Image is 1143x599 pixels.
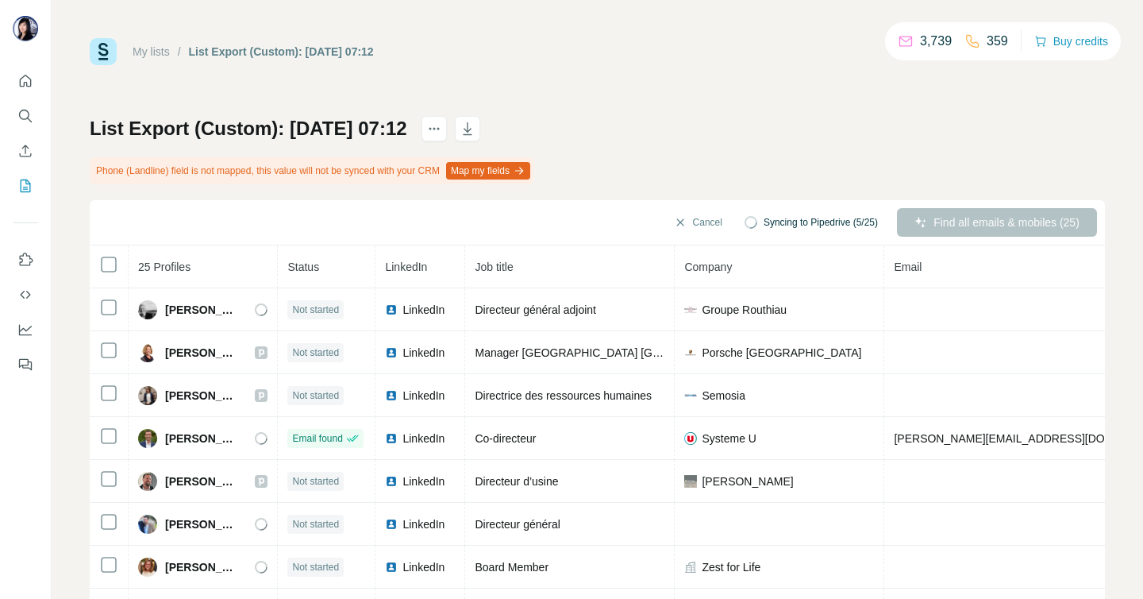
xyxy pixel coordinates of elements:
img: Avatar [138,343,157,362]
span: Status [287,261,319,273]
span: LinkedIn [402,345,444,361]
button: Enrich CSV [13,137,38,165]
span: [PERSON_NAME] [165,473,239,489]
img: company-logo [684,346,697,359]
img: LinkedIn logo [385,389,398,402]
img: LinkedIn logo [385,475,398,488]
img: Surfe Logo [90,38,117,65]
img: LinkedIn logo [385,518,398,531]
button: Quick start [13,67,38,95]
button: Search [13,102,38,130]
img: Avatar [138,515,157,534]
span: LinkedIn [402,388,444,404]
span: LinkedIn [402,559,444,575]
span: Company [684,261,732,273]
span: 25 Profiles [138,261,190,273]
span: Email found [292,431,342,446]
span: Co-directeur [475,432,536,445]
img: company-logo [684,432,697,445]
span: [PERSON_NAME] [165,431,239,446]
img: LinkedIn logo [385,432,398,445]
span: Directeur général adjoint [475,303,596,316]
span: Board Member [475,561,548,574]
span: [PERSON_NAME] [165,345,239,361]
p: 359 [987,32,1008,51]
span: Not started [292,474,339,489]
span: Not started [292,517,339,531]
span: Semosia [702,388,745,404]
button: Map my fields [446,162,530,180]
span: LinkedIn [402,431,444,446]
img: company-logo [684,475,697,488]
button: Use Surfe on LinkedIn [13,245,38,274]
span: Not started [292,346,339,360]
button: Cancel [663,208,733,237]
img: Avatar [138,386,157,405]
span: Manager [GEOGRAPHIC_DATA] [GEOGRAPHIC_DATA] [475,346,756,359]
span: [PERSON_NAME] [165,388,239,404]
img: Avatar [13,16,38,41]
img: company-logo [684,389,697,402]
span: Job title [475,261,513,273]
img: Avatar [138,300,157,319]
span: LinkedIn [402,302,444,318]
img: company-logo [684,303,697,316]
p: 3,739 [920,32,952,51]
img: LinkedIn logo [385,561,398,574]
span: LinkedIn [385,261,427,273]
button: actions [421,116,447,141]
span: [PERSON_NAME] [165,559,239,575]
button: Buy credits [1034,30,1108,52]
span: Email [894,261,922,273]
span: Syncing to Pipedrive (5/25) [764,215,878,230]
span: Not started [292,303,339,317]
span: LinkedIn [402,516,444,532]
span: Porsche [GEOGRAPHIC_DATA] [702,345,861,361]
h1: List Export (Custom): [DATE] 07:12 [90,116,407,141]
span: Directrice des ressources humaines [475,389,652,402]
button: My lists [13,172,38,200]
span: [PERSON_NAME] [165,516,239,532]
span: LinkedIn [402,473,444,489]
img: LinkedIn logo [385,303,398,316]
img: Avatar [138,429,157,448]
span: Directeur général [475,518,560,531]
div: List Export (Custom): [DATE] 07:12 [189,44,374,60]
span: Groupe Routhiau [702,302,787,318]
button: Dashboard [13,315,38,344]
img: Avatar [138,472,157,491]
span: [PERSON_NAME] [165,302,239,318]
span: Not started [292,388,339,403]
button: Feedback [13,350,38,379]
img: Avatar [138,558,157,577]
span: Systeme U [702,431,756,446]
a: My lists [133,45,170,58]
li: / [178,44,181,60]
span: Zest for Life [702,559,760,575]
span: Not started [292,560,339,574]
div: Phone (Landline) field is not mapped, this value will not be synced with your CRM [90,157,533,184]
span: Directeur d’usine [475,475,558,488]
img: LinkedIn logo [385,346,398,359]
button: Use Surfe API [13,280,38,309]
span: [PERSON_NAME] [702,473,793,489]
